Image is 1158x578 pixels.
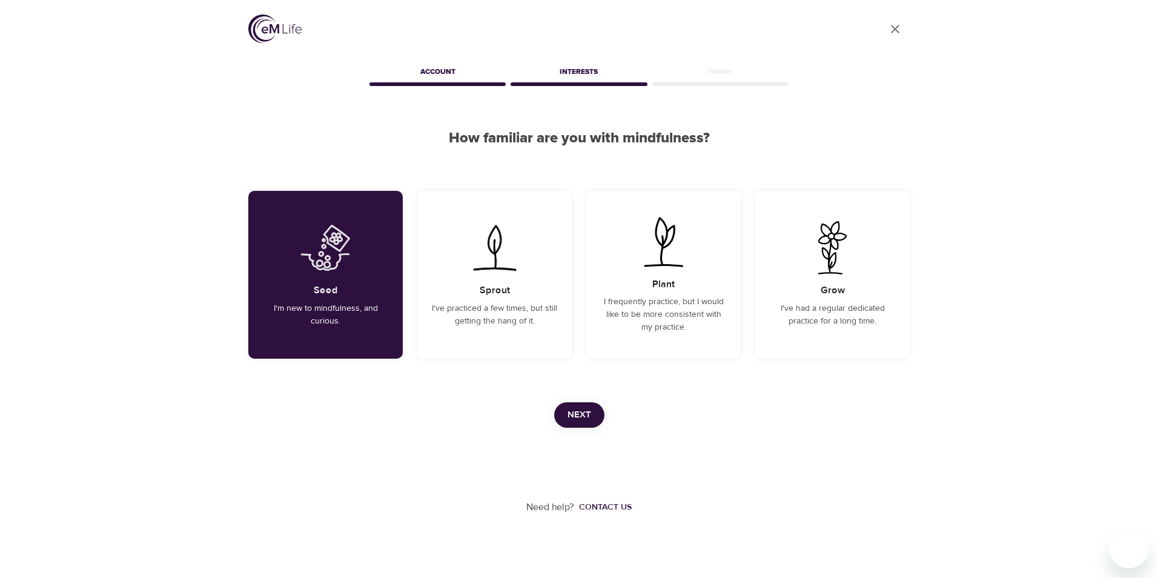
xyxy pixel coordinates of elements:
[432,302,557,328] p: I've practiced a few times, but still getting the hang of it.
[526,500,574,514] p: Need help?
[248,191,403,359] div: I'm new to mindfulness, and curious.SeedI'm new to mindfulness, and curious.
[295,221,356,274] img: I'm new to mindfulness, and curious.
[633,215,694,268] img: I frequently practice, but I would like to be more consistent with my practice.
[248,130,910,147] h2: How familiar are you with mindfulness?
[586,191,741,359] div: I frequently practice, but I would like to be more consistent with my practice.PlantI frequently ...
[1110,530,1148,568] iframe: Button to launch messaging window
[821,284,845,297] h5: Grow
[802,221,863,274] img: I've had a regular dedicated practice for a long time.
[652,278,675,291] h5: Plant
[567,407,591,423] span: Next
[314,284,338,297] h5: Seed
[248,15,302,43] img: logo
[755,191,910,359] div: I've had a regular dedicated practice for a long time.GrowI've had a regular dedicated practice f...
[480,284,510,297] h5: Sprout
[601,296,726,334] p: I frequently practice, but I would like to be more consistent with my practice.
[263,302,388,328] p: I'm new to mindfulness, and curious.
[464,221,525,274] img: I've practiced a few times, but still getting the hang of it.
[417,191,572,359] div: I've practiced a few times, but still getting the hang of it.SproutI've practiced a few times, bu...
[881,15,910,44] a: close
[579,501,632,513] div: Contact us
[770,302,895,328] p: I've had a regular dedicated practice for a long time.
[554,402,604,428] button: Next
[574,501,632,513] a: Contact us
